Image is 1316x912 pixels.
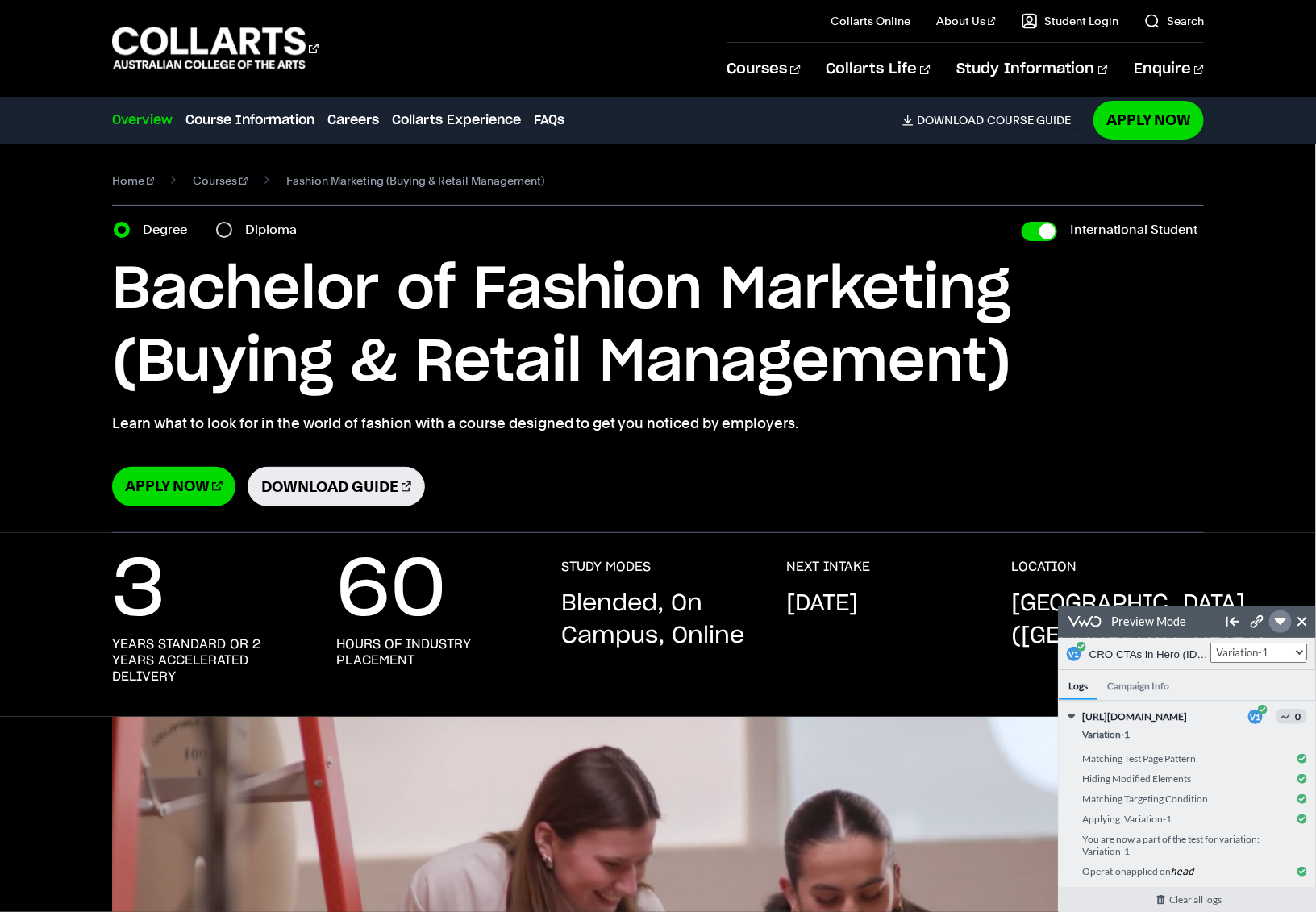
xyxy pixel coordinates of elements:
[286,169,544,192] span: Fashion Marketing (Buying & Retail Management)
[113,260,136,272] a: head
[31,35,152,63] button: CRO CTAs in Hero (ID: 14)
[143,219,197,241] label: Degree
[112,636,305,685] h3: years standard or 2 years accelerated delivery
[1011,559,1077,575] h3: LOCATION
[727,43,801,96] a: Courses
[198,106,203,116] span: 1
[112,25,319,71] div: Go to homepage
[562,559,652,575] h3: STUDY MODES
[1022,13,1118,29] a: Student Login
[24,183,249,203] div: Matching Targeting Condition
[956,43,1108,96] a: Study Information
[24,104,169,119] span: [URL][DOMAIN_NAME]
[902,113,1084,127] a: DownloadCourse Guide
[917,113,984,127] span: Download
[112,254,1205,399] h1: Bachelor of Fashion Marketing (Buying & Retail Management)
[112,110,173,130] a: Overview
[534,110,564,130] a: FAQs
[24,163,249,183] div: Hiding Modified Elements
[24,256,249,276] div: Operation applied on
[112,169,155,192] a: Home
[193,169,248,192] a: Courses
[937,13,997,29] a: About Us
[827,43,931,96] a: Collarts Life
[392,110,521,130] a: Collarts Experience
[24,143,249,163] div: Matching Test Page Pattern
[327,110,379,130] a: Careers
[1144,13,1204,29] a: Search
[112,412,1205,435] p: Learn what to look for in the world of fashion with a course designed to get you noticed by emplo...
[40,65,121,94] h4: Campaign Info
[786,559,870,575] h3: NEXT INTAKE
[562,588,755,652] p: Blended, On Campus, Online
[1,65,40,94] h4: Logs
[245,219,306,241] label: Diploma
[1011,588,1264,652] p: [GEOGRAPHIC_DATA] ([GEOGRAPHIC_DATA])
[1070,219,1197,241] label: International Student
[24,119,249,139] div: Variation-1
[24,223,249,256] div: You are now a part of the test for variation: Variation-1
[1093,101,1204,139] a: Apply Now
[248,467,425,506] a: Download Guide
[190,104,205,119] div: V
[24,203,249,223] div: Applying: Variation-1
[831,13,911,29] a: Collarts Online
[112,467,235,506] a: Apply Now
[337,559,447,623] p: 60
[112,559,165,623] p: 3
[1134,43,1204,96] a: Enquire
[337,636,530,668] h3: hours of industry placement
[185,110,314,130] a: Course Information
[786,588,858,620] p: [DATE]
[218,103,249,119] span: 0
